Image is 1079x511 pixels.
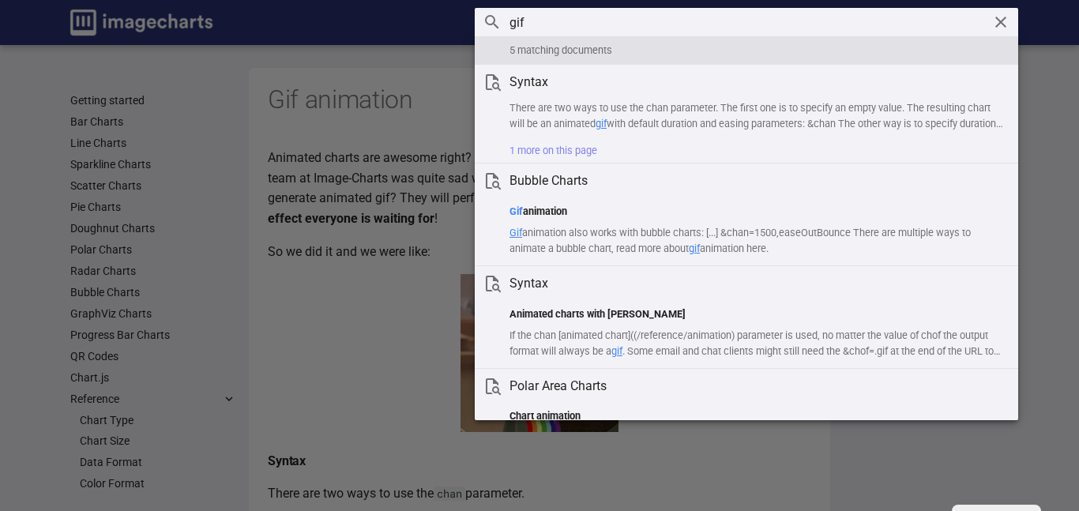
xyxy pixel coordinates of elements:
p: If the chan [animated chart]((/reference/animation) parameter is used, no matter the value of cho... [509,328,1006,359]
h1: Syntax [509,275,1006,292]
mark: gif [596,118,607,130]
mark: gif [611,345,622,357]
p: animation also works with bubble charts: [...] &chan=1500,easeOutBounce There are multiple ways t... [509,225,1006,257]
a: GifanimationGifanimation also works with bubble charts: [...] &chan=1500,easeOutBounce There are ... [475,199,1018,266]
mark: Gif [509,205,523,217]
h1: Chart animation [509,408,1006,424]
h1: Animated charts with [PERSON_NAME] [509,306,1006,322]
p: There are two ways to use the chan parameter. The first one is to specify an empty value. The res... [509,100,1006,132]
a: Syntax [475,266,1018,301]
a: Animated charts with [PERSON_NAME]If the chan [animated chart]((/reference/animation) parameter i... [475,301,1018,368]
h1: Polar Area Charts [509,378,1006,395]
h1: Bubble Charts [509,172,1006,190]
a: SyntaxThere are two ways to use the chan parameter. The first one is to specify an empty value. T... [475,65,1018,137]
a: Chart animation [475,404,1018,456]
h1: Syntax [509,73,1006,91]
input: Search [475,8,1018,36]
mark: Gif [509,227,522,239]
summary: 1 more on this page [475,137,1018,163]
mark: gif [689,242,700,254]
h1: animation [509,204,1006,220]
div: 5 matching documents [475,36,1018,65]
a: Polar Area Charts [475,369,1018,404]
a: Bubble Charts [475,163,1018,198]
button: Clear [991,13,1010,32]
